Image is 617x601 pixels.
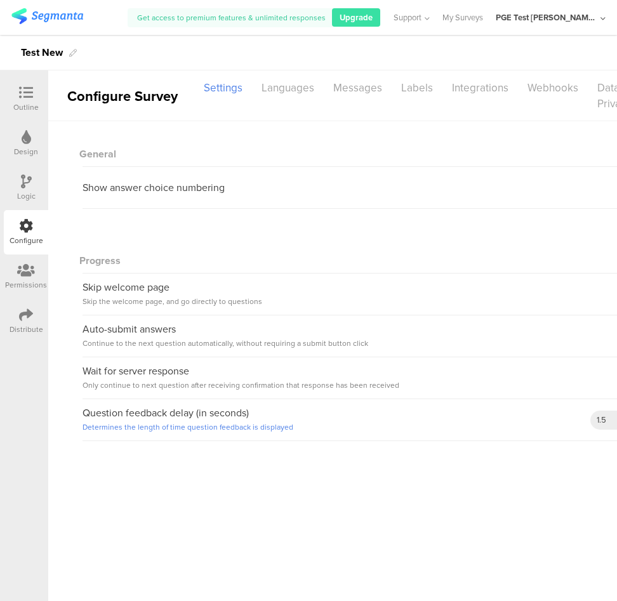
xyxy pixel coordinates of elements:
[83,322,368,350] div: Auto-submit answers
[83,181,225,194] div: Show answer choice numbering
[10,324,43,335] div: Distribute
[13,102,39,113] div: Outline
[324,77,392,99] div: Messages
[83,364,399,392] div: Wait for server response
[21,43,63,63] div: Test New
[518,77,588,99] div: Webhooks
[48,86,194,107] div: Configure Survey
[394,11,421,23] span: Support
[83,338,368,349] span: Continue to the next question automatically, without requiring a submit button click
[14,146,38,157] div: Design
[11,8,83,24] img: segmanta logo
[340,11,373,23] span: Upgrade
[83,380,399,391] span: Only continue to next question after receiving confirmation that response has been received
[392,77,442,99] div: Labels
[83,406,293,434] div: Question feedback delay (in seconds)
[137,12,326,23] span: Get access to premium features & unlimited responses
[252,77,324,99] div: Languages
[10,235,43,246] div: Configure
[496,11,597,23] div: PGE Test [PERSON_NAME] [DATE]
[83,281,262,308] div: Skip welcome page
[442,77,518,99] div: Integrations
[17,190,36,202] div: Logic
[194,77,252,99] div: Settings
[5,279,47,291] div: Permissions
[83,296,262,307] span: Skip the welcome page, and go directly to questions
[83,421,293,433] a: Determines the length of time question feedback is displayed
